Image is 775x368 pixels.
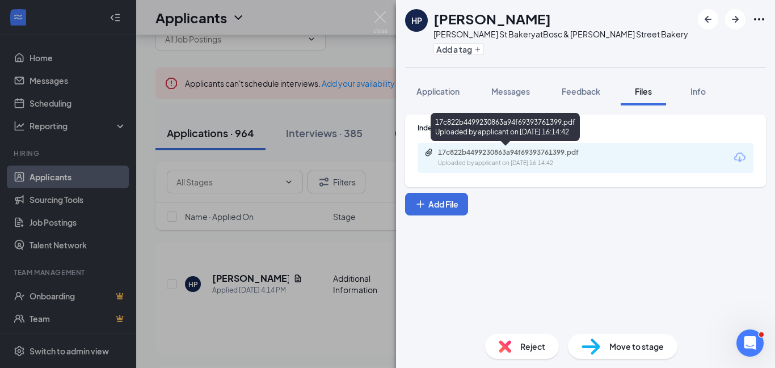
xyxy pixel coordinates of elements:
svg: Plus [474,46,481,53]
div: Indeed Resume [418,123,753,133]
svg: Paperclip [424,148,433,157]
a: Paperclip17c822b4499230863a94f69393761399.pdfUploaded by applicant on [DATE] 16:14:42 [424,148,608,168]
button: Add FilePlus [405,193,468,215]
svg: Plus [415,198,426,210]
span: Application [416,86,460,96]
span: Reject [520,340,545,353]
svg: ArrowRight [728,12,742,26]
button: ArrowLeftNew [698,9,718,29]
button: PlusAdd a tag [433,43,484,55]
svg: Download [733,151,747,164]
div: Uploaded by applicant on [DATE] 16:14:42 [438,159,608,168]
div: HP [411,15,422,26]
span: Move to stage [609,340,664,353]
div: 17c822b4499230863a94f69393761399.pdf [438,148,597,157]
svg: Ellipses [752,12,766,26]
svg: ArrowLeftNew [701,12,715,26]
div: [PERSON_NAME] St Bakery at Bosc & [PERSON_NAME] Street Bakery [433,28,688,40]
button: ArrowRight [725,9,745,29]
span: Messages [491,86,530,96]
h1: [PERSON_NAME] [433,9,551,28]
span: Info [690,86,706,96]
span: Feedback [562,86,600,96]
iframe: Intercom live chat [736,329,764,357]
span: Files [635,86,652,96]
div: 17c822b4499230863a94f69393761399.pdf Uploaded by applicant on [DATE] 16:14:42 [431,113,580,141]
